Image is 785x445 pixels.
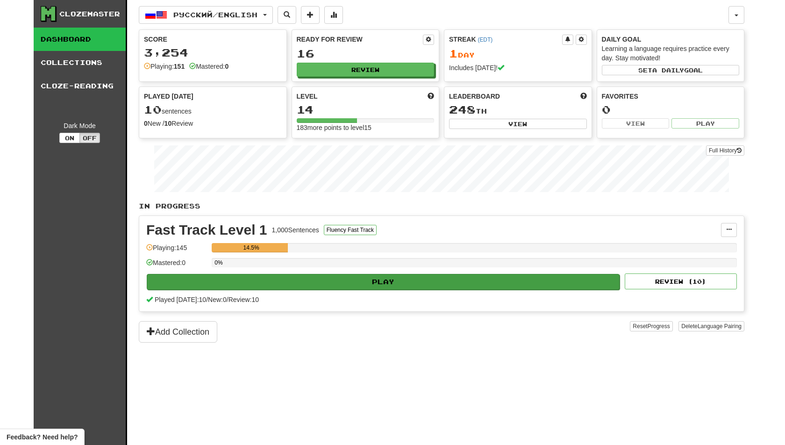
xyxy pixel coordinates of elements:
[428,92,434,101] span: Score more points to level up
[449,119,587,129] button: View
[652,67,684,73] span: a daily
[297,92,318,101] span: Level
[225,63,228,70] strong: 0
[449,103,476,116] span: 248
[189,62,228,71] div: Mastered:
[79,133,100,143] button: Off
[602,35,740,44] div: Daily Goal
[144,120,148,127] strong: 0
[164,120,172,127] strong: 10
[146,223,267,237] div: Fast Track Level 1
[301,6,320,24] button: Add sentence to collection
[602,92,740,101] div: Favorites
[580,92,587,101] span: This week in points, UTC
[7,432,78,442] span: Open feedback widget
[671,118,739,129] button: Play
[227,296,228,303] span: /
[630,321,672,331] button: ResetProgress
[144,103,162,116] span: 10
[449,48,587,60] div: Day
[59,133,80,143] button: On
[208,296,227,303] span: New: 0
[41,121,119,130] div: Dark Mode
[297,35,423,44] div: Ready for Review
[34,51,126,74] a: Collections
[144,119,282,128] div: New / Review
[146,243,207,258] div: Playing: 145
[214,243,288,252] div: 14.5%
[297,104,435,115] div: 14
[173,11,257,19] span: Русский / English
[478,36,492,43] a: (EDT)
[34,74,126,98] a: Cloze-Reading
[625,273,737,289] button: Review (10)
[272,225,319,235] div: 1,000 Sentences
[139,6,273,24] button: Русский/English
[144,92,193,101] span: Played [DATE]
[602,44,740,63] div: Learning a language requires practice every day. Stay motivated!
[449,92,500,101] span: Leaderboard
[147,274,620,290] button: Play
[139,321,217,343] button: Add Collection
[449,104,587,116] div: th
[449,63,587,72] div: Includes [DATE]!
[698,323,742,330] span: Language Pairing
[139,201,744,211] p: In Progress
[144,62,185,71] div: Playing:
[602,65,740,75] button: Seta dailygoal
[34,28,126,51] a: Dashboard
[146,258,207,273] div: Mastered: 0
[648,323,670,330] span: Progress
[59,9,120,19] div: Clozemaster
[155,296,206,303] span: Played [DATE]: 10
[297,63,435,77] button: Review
[206,296,208,303] span: /
[449,35,562,44] div: Streak
[602,104,740,115] div: 0
[602,118,670,129] button: View
[449,47,458,60] span: 1
[297,48,435,59] div: 16
[324,6,343,24] button: More stats
[144,35,282,44] div: Score
[278,6,296,24] button: Search sentences
[706,145,744,156] a: Full History
[678,321,744,331] button: DeleteLanguage Pairing
[144,104,282,116] div: sentences
[174,63,185,70] strong: 151
[324,225,377,235] button: Fluency Fast Track
[228,296,259,303] span: Review: 10
[297,123,435,132] div: 183 more points to level 15
[144,47,282,58] div: 3,254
